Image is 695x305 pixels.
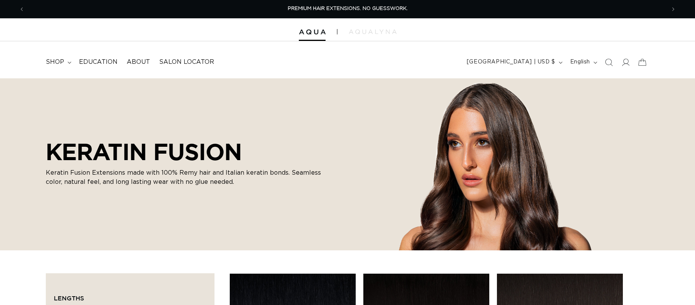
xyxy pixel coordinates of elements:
span: [GEOGRAPHIC_DATA] | USD $ [467,58,555,66]
img: aqualyna.com [349,29,397,34]
img: Aqua Hair Extensions [299,29,326,35]
a: About [122,54,155,71]
a: Salon Locator [155,54,219,71]
button: English [566,55,600,70]
span: shop [46,58,64,66]
button: [GEOGRAPHIC_DATA] | USD $ [462,55,566,70]
span: Lengths [54,295,84,302]
h2: KERATIN FUSION [46,138,336,165]
span: About [127,58,150,66]
summary: shop [41,54,74,71]
span: Salon Locator [159,58,214,66]
span: English [570,58,590,66]
span: Education [79,58,118,66]
p: Keratin Fusion Extensions made with 100% Remy hair and Italian keratin bonds. Seamless color, nat... [46,168,336,187]
button: Next announcement [665,2,682,16]
span: PREMIUM HAIR EXTENSIONS. NO GUESSWORK. [288,6,408,11]
button: Previous announcement [13,2,30,16]
summary: Search [600,54,617,71]
a: Education [74,54,122,71]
